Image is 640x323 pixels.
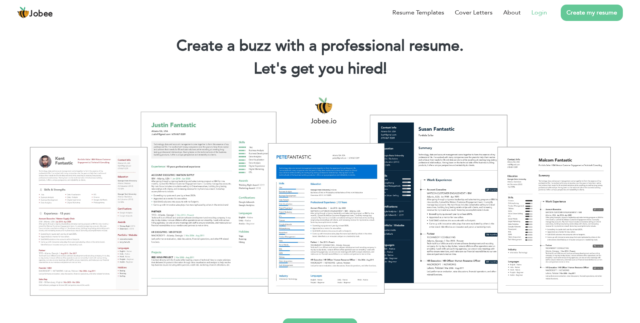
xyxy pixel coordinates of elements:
[11,59,629,79] h2: Let's
[392,8,444,17] a: Resume Templates
[29,10,53,18] span: Jobee
[531,8,547,17] a: Login
[11,36,629,56] h1: Create a buzz with a professional resume.
[383,58,387,79] span: |
[17,6,53,19] a: Jobee
[561,5,623,21] a: Create my resume
[291,58,387,79] span: get you hired!
[503,8,521,17] a: About
[455,8,493,17] a: Cover Letters
[17,6,29,19] img: jobee.io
